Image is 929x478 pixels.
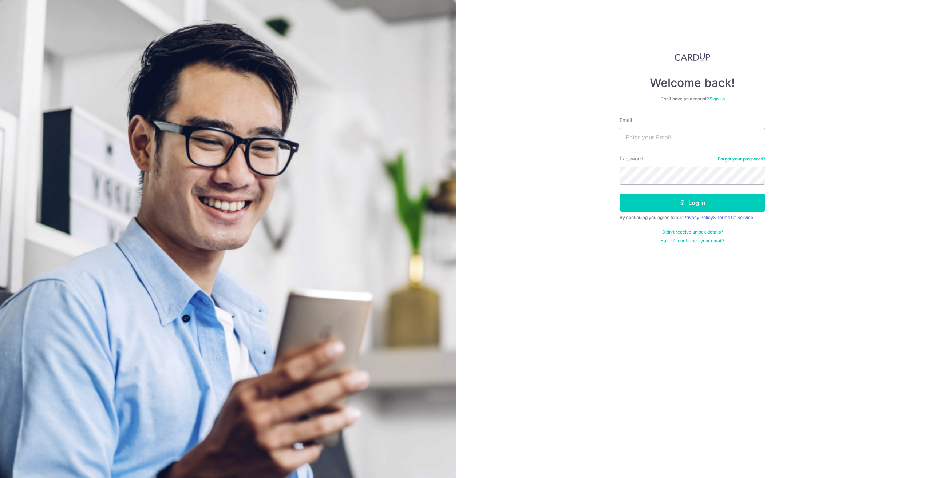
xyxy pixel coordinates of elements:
[620,96,765,102] div: Don’t have an account?
[620,116,632,124] label: Email
[717,215,753,220] a: Terms Of Service
[709,96,725,101] a: Sign up
[620,155,643,162] label: Password
[620,194,765,212] button: Log in
[620,76,765,90] h4: Welcome back!
[683,215,713,220] a: Privacy Policy
[675,52,710,61] img: CardUp Logo
[620,215,765,220] div: By continuing you agree to our &
[718,156,765,162] a: Forgot your password?
[620,128,765,146] input: Enter your Email
[660,238,724,244] a: Haven't confirmed your email?
[662,229,723,235] a: Didn't receive unlock details?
